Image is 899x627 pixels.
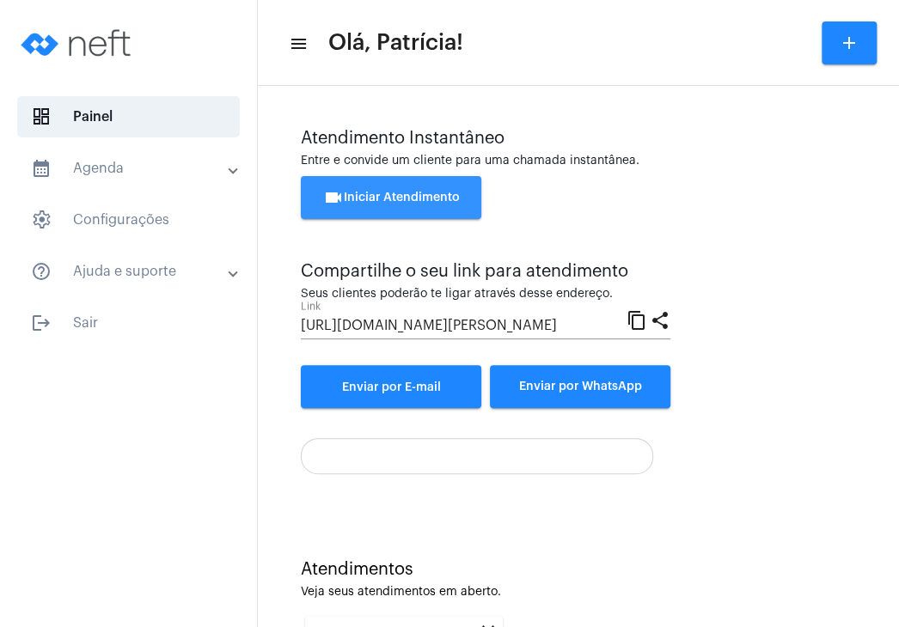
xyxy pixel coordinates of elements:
mat-expansion-panel-header: sidenav iconAjuda e suporte [10,251,257,292]
span: Iniciar Atendimento [323,192,460,204]
mat-expansion-panel-header: sidenav iconAgenda [10,148,257,189]
div: Entre e convide um cliente para uma chamada instantânea. [301,155,856,167]
mat-icon: sidenav icon [31,261,52,282]
mat-icon: add [839,33,859,53]
span: Sair [17,302,240,344]
span: Configurações [17,199,240,240]
div: Seus clientes poderão te ligar através desse endereço. [301,288,670,301]
div: Compartilhe o seu link para atendimento [301,262,670,281]
div: Atendimento Instantâneo [301,129,856,148]
button: Enviar por WhatsApp [490,365,670,408]
mat-panel-title: Agenda [31,158,229,179]
span: Enviar por WhatsApp [519,380,642,393]
span: sidenav icon [31,210,52,230]
span: sidenav icon [31,107,52,127]
mat-icon: sidenav icon [31,313,52,333]
mat-icon: share [650,309,670,330]
mat-icon: sidenav icon [289,33,306,54]
a: Enviar por E-mail [301,365,481,408]
span: Enviar por E-mail [342,381,441,393]
span: Olá, Patrícia! [328,29,463,57]
mat-icon: sidenav icon [31,158,52,179]
img: logo-neft-novo-2.png [14,9,143,77]
span: Painel [17,96,240,137]
button: Iniciar Atendimento [301,176,481,219]
mat-icon: content_copy [627,309,647,330]
mat-panel-title: Ajuda e suporte [31,261,229,282]
mat-icon: videocam [323,187,344,208]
